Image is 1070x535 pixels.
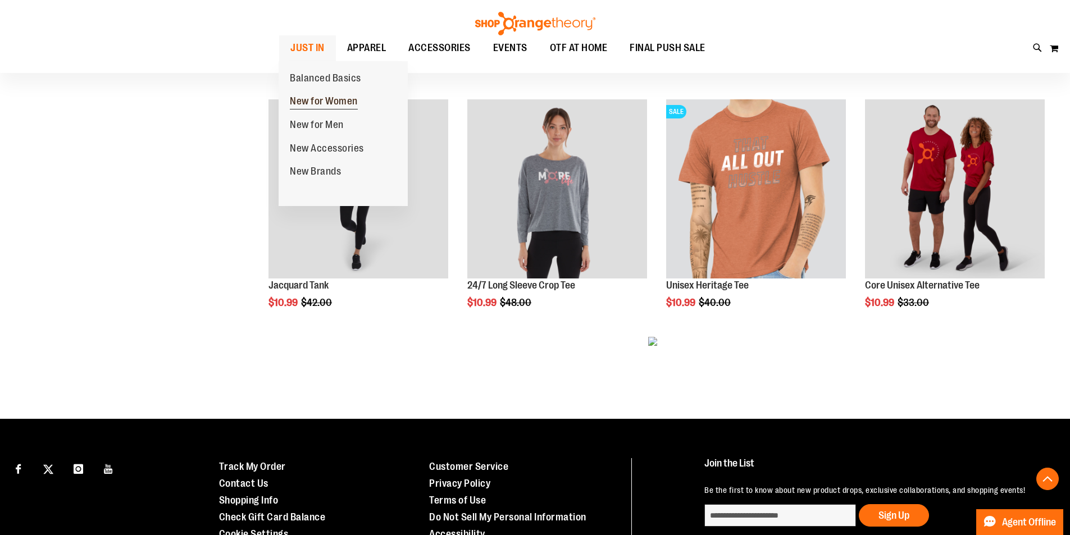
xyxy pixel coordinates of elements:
span: New for Men [290,119,344,133]
a: Jacquard Tank [268,280,329,291]
a: Visit our X page [39,458,58,478]
a: Balanced Basics [279,67,372,90]
a: OTF AT HOME [539,35,619,61]
img: Product image for Unisex Heritage Tee [666,99,846,279]
img: ias-spinner.gif [648,337,657,346]
span: $42.00 [301,297,334,308]
span: $10.99 [865,297,896,308]
span: SALE [666,105,686,118]
a: Visit our Youtube page [99,458,119,478]
a: Product image for Unisex Heritage TeeSALE [666,99,846,281]
span: $33.00 [898,297,931,308]
a: Contact Us [219,478,268,489]
a: Front view of Jacquard Tank [268,99,448,281]
span: APPAREL [347,35,386,61]
button: Back To Top [1036,468,1059,490]
a: JUST IN [279,35,336,61]
span: ACCESSORIES [408,35,471,61]
a: Core Unisex Alternative Tee [865,280,980,291]
a: 24/7 Long Sleeve Crop Tee [467,280,575,291]
a: EVENTS [482,35,539,61]
div: product [859,94,1050,337]
a: Product image for 24/7 Long Sleeve Crop Tee [467,99,647,281]
ul: JUST IN [279,61,408,207]
img: Shop Orangetheory [473,12,597,35]
span: $40.00 [699,297,732,308]
input: enter email [704,504,856,527]
a: Do Not Sell My Personal Information [429,511,586,523]
a: Privacy Policy [429,478,490,489]
span: $10.99 [666,297,697,308]
a: Check Gift Card Balance [219,511,326,523]
span: Agent Offline [1002,517,1056,528]
div: product [462,94,653,337]
button: Agent Offline [976,509,1063,535]
span: JUST IN [290,35,325,61]
a: Customer Service [429,461,508,472]
button: Sign Up [859,504,929,527]
span: $10.99 [467,297,498,308]
a: Terms of Use [429,495,486,506]
a: New Accessories [279,137,375,161]
img: Product image for Core Unisex Alternative Tee [865,99,1045,279]
a: New for Women [279,90,369,113]
span: FINAL PUSH SALE [630,35,705,61]
span: New for Women [290,95,358,109]
div: product [263,94,454,337]
a: ACCESSORIES [397,35,482,61]
a: Track My Order [219,461,286,472]
a: FINAL PUSH SALE [618,35,717,61]
span: $48.00 [500,297,533,308]
a: New for Men [279,113,355,137]
h4: Join the List [704,458,1044,479]
p: Be the first to know about new product drops, exclusive collaborations, and shopping events! [704,484,1044,496]
div: product [661,94,852,337]
span: Balanced Basics [290,72,361,86]
a: APPAREL [336,35,398,61]
a: Visit our Instagram page [69,458,88,478]
span: New Brands [290,166,341,180]
span: New Accessories [290,143,364,157]
a: Unisex Heritage Tee [666,280,749,291]
img: Twitter [43,464,53,474]
a: Shopping Info [219,495,279,506]
span: OTF AT HOME [550,35,608,61]
span: Sign Up [878,510,909,521]
span: $10.99 [268,297,299,308]
span: EVENTS [493,35,527,61]
a: New Brands [279,160,352,184]
img: Product image for 24/7 Long Sleeve Crop Tee [467,99,647,279]
a: Product image for Core Unisex Alternative Tee [865,99,1045,281]
img: Front view of Jacquard Tank [268,99,448,279]
a: Visit our Facebook page [8,458,28,478]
